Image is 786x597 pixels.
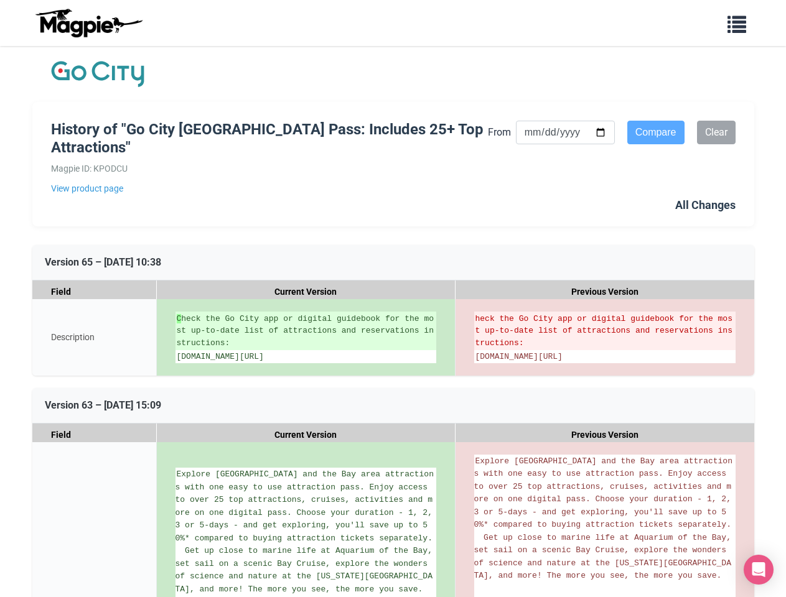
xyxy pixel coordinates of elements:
[675,197,736,215] div: All Changes
[475,352,563,361] span: [DOMAIN_NAME][URL]
[32,388,754,423] div: Version 63 – [DATE] 15:09
[475,313,734,349] del: heck the Go City app or digital guidebook for the most up-to-date list of attractions and reserva...
[51,162,488,175] div: Magpie ID: KPODCU
[51,121,488,157] h1: History of "Go City [GEOGRAPHIC_DATA] Pass: Includes 25+ Top Attractions"
[627,121,685,144] input: Compare
[177,314,182,323] strong: C
[456,280,754,303] div: Previous Version
[488,124,511,141] label: From
[157,423,456,447] div: Current Version
[474,456,736,581] span: Explore [GEOGRAPHIC_DATA] and the Bay area attractions with one easy to use attraction pass. Enjo...
[32,299,157,376] div: Description
[177,352,264,361] span: [DOMAIN_NAME][URL]
[32,280,157,303] div: Field
[157,280,456,303] div: Current Version
[32,8,144,38] img: logo-ab69f6fb50320c5b225c76a69d11143b.png
[51,182,488,195] a: View product page
[177,313,435,349] ins: heck the Go City app or digital guidebook for the most up-to-date list of attractions and reserva...
[744,555,774,585] div: Open Intercom Messenger
[175,470,437,594] span: Explore [GEOGRAPHIC_DATA] and the Bay area attractions with one easy to use attraction pass. Enjo...
[32,423,157,447] div: Field
[456,423,754,447] div: Previous Version
[32,245,754,280] div: Version 65 – [DATE] 10:38
[51,58,144,90] img: Company Logo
